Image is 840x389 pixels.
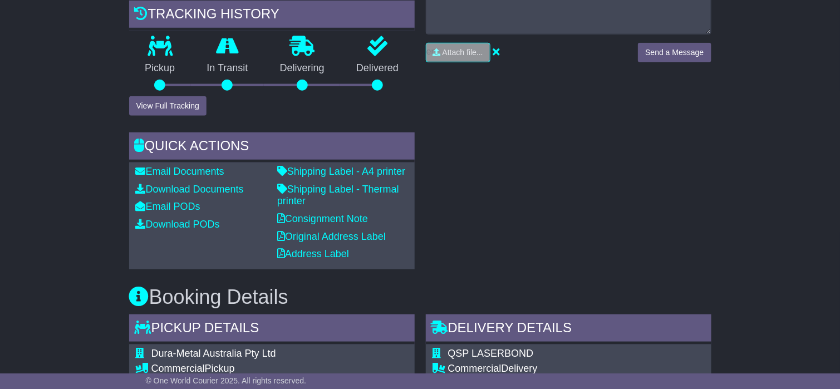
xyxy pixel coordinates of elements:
a: Shipping Label - A4 printer [277,166,405,177]
h3: Booking Details [129,286,711,308]
p: In Transit [191,62,264,75]
span: Commercial [151,363,205,374]
div: Pickup [151,363,404,375]
a: Consignment Note [277,213,368,224]
a: Shipping Label - Thermal printer [277,184,399,207]
div: Delivery [448,363,618,375]
div: Delivery Details [426,314,711,344]
a: Email Documents [136,166,224,177]
div: Pickup Details [129,314,415,344]
span: QSP LASERBOND [448,348,534,359]
a: Download Documents [136,184,244,195]
p: Pickup [129,62,191,75]
button: View Full Tracking [129,96,207,116]
a: Original Address Label [277,231,386,242]
div: Tracking history [129,1,415,31]
p: Delivering [264,62,340,75]
p: Delivered [340,62,414,75]
a: Email PODs [136,201,200,212]
div: Quick Actions [129,132,415,163]
a: Download PODs [136,219,220,230]
span: Dura-Metal Australia Pty Ltd [151,348,276,359]
span: © One World Courier 2025. All rights reserved. [146,376,307,385]
span: Commercial [448,363,502,374]
a: Address Label [277,248,349,259]
button: Send a Message [638,43,711,62]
